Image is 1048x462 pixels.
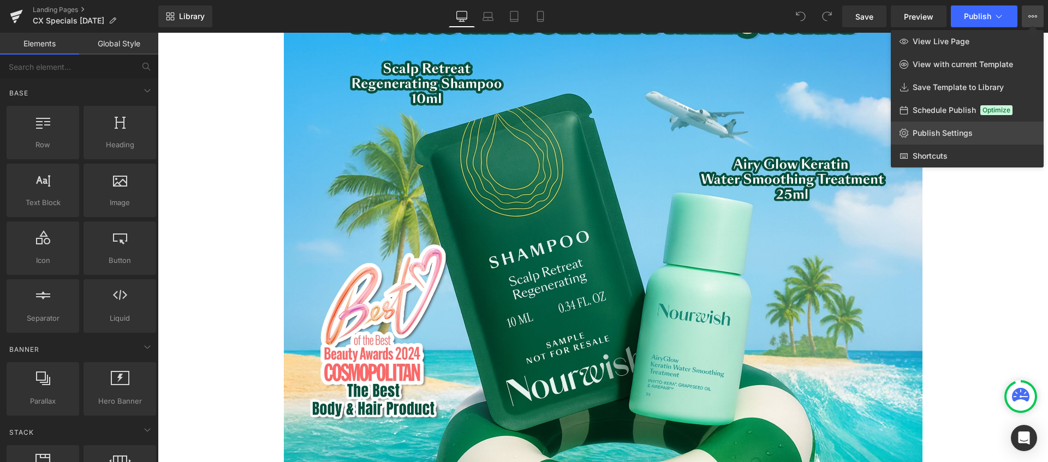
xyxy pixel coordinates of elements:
[87,139,153,151] span: Heading
[10,313,76,324] span: Separator
[951,5,1017,27] button: Publish
[980,105,1013,115] span: Optimize
[10,395,76,407] span: Parallax
[913,105,976,115] span: Schedule Publish
[87,395,153,407] span: Hero Banner
[87,255,153,266] span: Button
[913,59,1013,69] span: View with current Template
[8,88,29,98] span: Base
[87,197,153,208] span: Image
[964,12,991,21] span: Publish
[87,313,153,324] span: Liquid
[891,5,946,27] a: Preview
[179,11,205,21] span: Library
[816,5,838,27] button: Redo
[913,128,973,138] span: Publish Settings
[913,151,948,161] span: Shortcuts
[33,16,104,25] span: CX Specials [DATE]
[449,5,475,27] a: Desktop
[10,255,76,266] span: Icon
[33,5,158,14] a: Landing Pages
[475,5,501,27] a: Laptop
[79,33,158,55] a: Global Style
[8,344,40,355] span: Banner
[1011,425,1037,451] div: Open Intercom Messenger
[8,427,35,437] span: Stack
[913,37,969,46] span: View Live Page
[10,197,76,208] span: Text Block
[10,139,76,151] span: Row
[904,11,933,22] span: Preview
[527,5,553,27] a: Mobile
[501,5,527,27] a: Tablet
[1022,5,1044,27] button: View Live PageView with current TemplateSave Template to LibrarySchedule PublishOptimizePublish S...
[855,11,873,22] span: Save
[790,5,812,27] button: Undo
[913,82,1004,92] span: Save Template to Library
[158,5,212,27] a: New Library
